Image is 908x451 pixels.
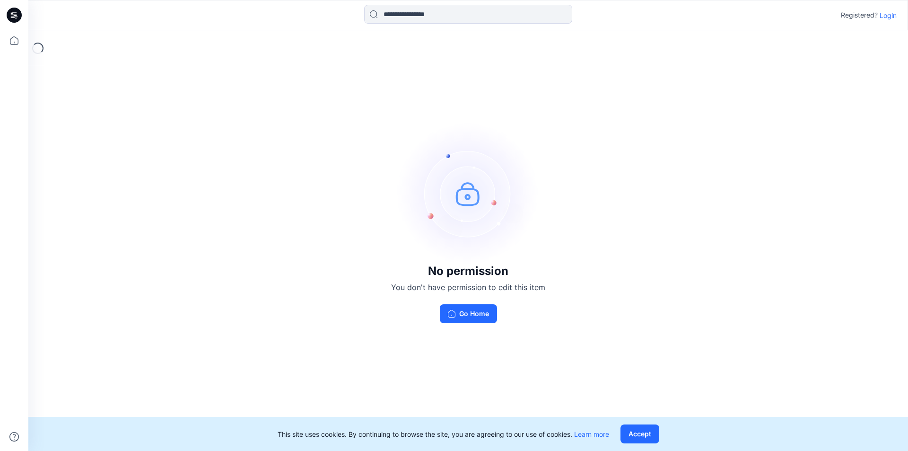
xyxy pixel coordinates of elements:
p: You don't have permission to edit this item [391,282,545,293]
h3: No permission [391,265,545,278]
a: Learn more [574,430,609,438]
img: no-perm.svg [397,123,539,265]
p: This site uses cookies. By continuing to browse the site, you are agreeing to our use of cookies. [278,429,609,439]
button: Accept [620,424,659,443]
p: Registered? [841,9,878,21]
button: Go Home [440,304,497,323]
p: Login [880,10,897,20]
